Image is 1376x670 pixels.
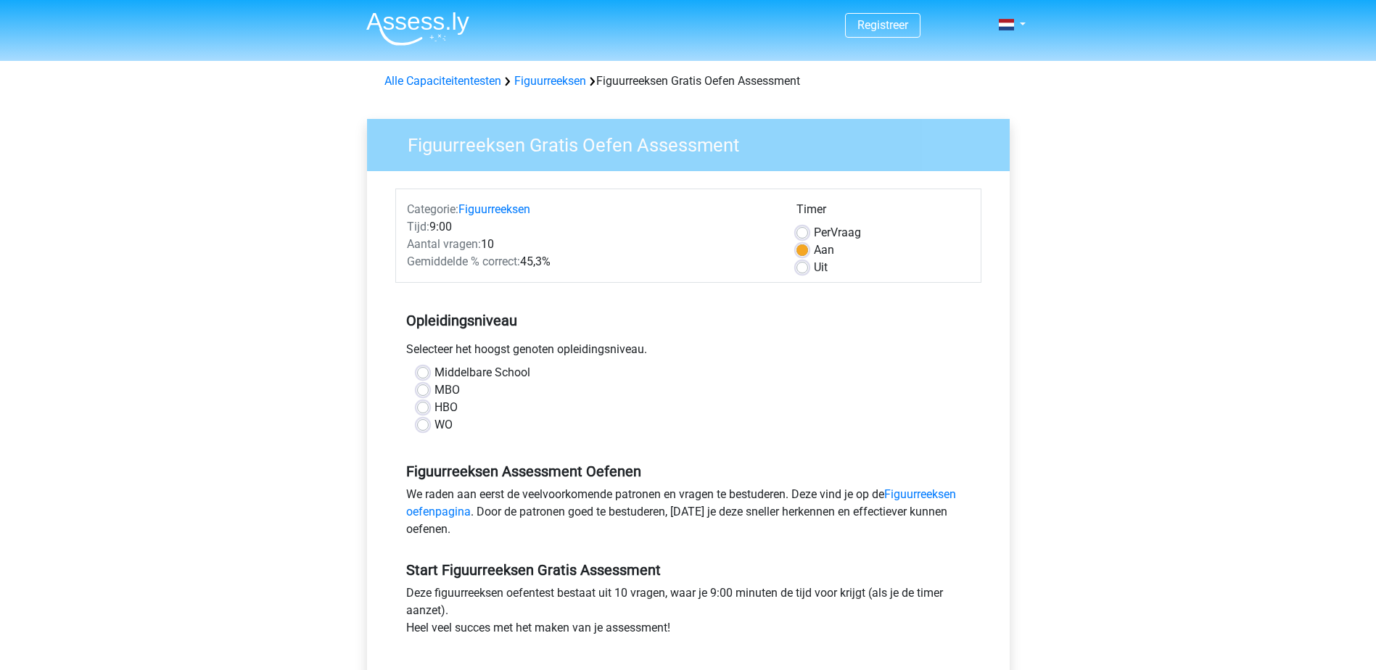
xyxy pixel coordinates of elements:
label: Uit [814,259,828,276]
label: Aan [814,241,834,259]
div: Timer [796,201,970,224]
label: WO [434,416,453,434]
h5: Figuurreeksen Assessment Oefenen [406,463,971,480]
label: HBO [434,399,458,416]
label: Vraag [814,224,861,241]
div: 10 [396,236,786,253]
label: MBO [434,381,460,399]
div: Deze figuurreeksen oefentest bestaat uit 10 vragen, waar je 9:00 minuten de tijd voor krijgt (als... [395,584,981,642]
span: Categorie: [407,202,458,216]
div: Figuurreeksen Gratis Oefen Assessment [379,73,998,90]
img: Assessly [366,12,469,46]
span: Gemiddelde % correct: [407,255,520,268]
span: Aantal vragen: [407,237,481,251]
span: Per [814,226,831,239]
a: Figuurreeksen [514,74,586,88]
div: Selecteer het hoogst genoten opleidingsniveau. [395,341,981,364]
div: 45,3% [396,253,786,270]
div: 9:00 [396,218,786,236]
label: Middelbare School [434,364,530,381]
div: We raden aan eerst de veelvoorkomende patronen en vragen te bestuderen. Deze vind je op de . Door... [395,486,981,544]
a: Registreer [857,18,908,32]
h5: Start Figuurreeksen Gratis Assessment [406,561,971,579]
h3: Figuurreeksen Gratis Oefen Assessment [390,128,999,157]
h5: Opleidingsniveau [406,306,971,335]
span: Tijd: [407,220,429,233]
a: Alle Capaciteitentesten [384,74,501,88]
a: Figuurreeksen [458,202,530,216]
